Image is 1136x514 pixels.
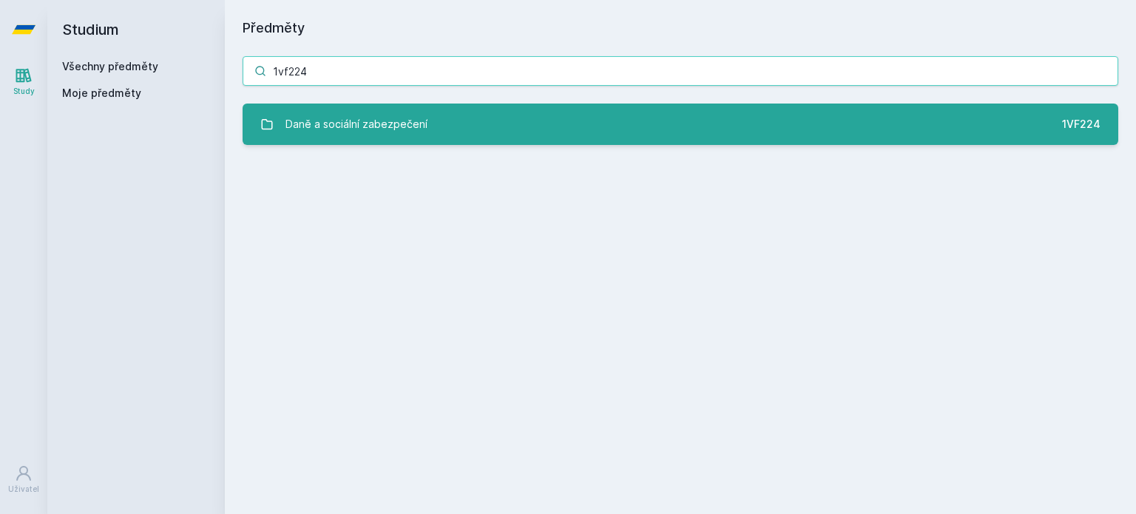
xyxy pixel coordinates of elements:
[243,18,1118,38] h1: Předměty
[3,59,44,104] a: Study
[62,60,158,72] a: Všechny předměty
[243,56,1118,86] input: Název nebo ident předmětu…
[62,86,141,101] span: Moje předměty
[8,484,39,495] div: Uživatel
[243,104,1118,145] a: Daně a sociální zabezpečení 1VF224
[3,457,44,502] a: Uživatel
[13,86,35,97] div: Study
[285,109,427,139] div: Daně a sociální zabezpečení
[1062,117,1100,132] div: 1VF224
